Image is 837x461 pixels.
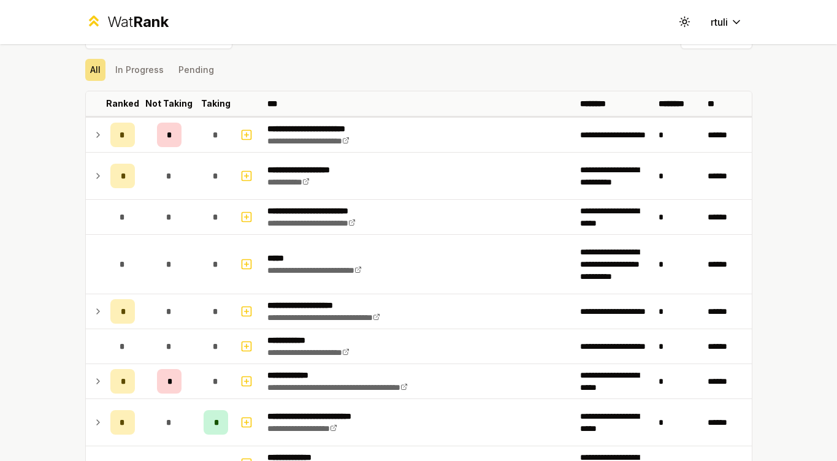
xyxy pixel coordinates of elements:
div: Wat [107,12,169,32]
p: Ranked [106,97,139,110]
p: Not Taking [145,97,193,110]
button: Pending [174,59,219,81]
span: rtuli [711,15,728,29]
p: Taking [201,97,231,110]
button: rtuli [701,11,752,33]
button: In Progress [110,59,169,81]
button: All [85,59,105,81]
a: WatRank [85,12,169,32]
span: Rank [133,13,169,31]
